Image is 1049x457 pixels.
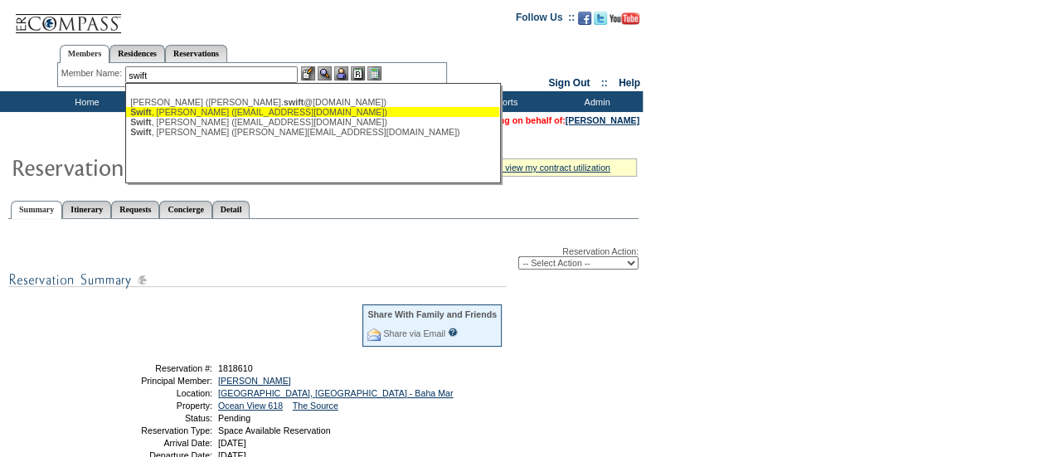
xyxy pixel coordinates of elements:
a: Become our fan on Facebook [578,17,591,27]
a: Help [619,77,640,89]
a: Summary [11,201,62,219]
img: Impersonate [334,66,348,80]
span: You are acting on behalf of: [449,115,639,125]
td: Arrival Date: [94,438,212,448]
div: , [PERSON_NAME] ([PERSON_NAME][EMAIL_ADDRESS][DOMAIN_NAME]) [130,127,495,137]
div: , [PERSON_NAME] ([EMAIL_ADDRESS][DOMAIN_NAME]) [130,117,495,127]
span: Pending [218,413,250,423]
div: Share With Family and Friends [367,309,497,319]
img: Reservaton Summary [11,150,342,183]
a: The Source [293,401,338,411]
td: Admin [547,91,643,112]
a: Itinerary [62,201,111,218]
img: subTtlResSummary.gif [8,270,506,290]
a: Subscribe to our YouTube Channel [609,17,639,27]
td: Principal Member: [94,376,212,386]
a: Share via Email [383,328,445,338]
span: Swift [130,117,151,127]
img: b_calculator.gif [367,66,381,80]
a: Requests [111,201,159,218]
td: Home [37,91,133,112]
td: Reservation Type: [94,425,212,435]
td: Location: [94,388,212,398]
span: Swift [130,127,151,137]
span: 1818610 [218,363,253,373]
a: [GEOGRAPHIC_DATA], [GEOGRAPHIC_DATA] - Baha Mar [218,388,453,398]
span: Space Available Reservation [218,425,330,435]
td: Reservation #: [94,363,212,373]
a: Reservations [165,45,227,62]
a: Follow us on Twitter [594,17,607,27]
img: Follow us on Twitter [594,12,607,25]
a: [PERSON_NAME] [566,115,639,125]
td: Follow Us :: [516,10,575,30]
span: [DATE] [218,438,246,448]
span: :: [601,77,608,89]
a: Detail [212,201,250,218]
img: Become our fan on Facebook [578,12,591,25]
div: , [PERSON_NAME] ([EMAIL_ADDRESS][DOMAIN_NAME]) [130,107,495,117]
input: What is this? [448,328,458,337]
span: Swift [130,107,151,117]
a: Sign Out [548,77,590,89]
td: Property: [94,401,212,411]
img: b_edit.gif [301,66,315,80]
div: [PERSON_NAME] ([PERSON_NAME]. @[DOMAIN_NAME]) [130,97,495,107]
a: [PERSON_NAME] [218,376,291,386]
div: Reservation Action: [8,246,639,270]
a: Concierge [159,201,211,218]
img: Subscribe to our YouTube Channel [609,12,639,25]
img: Reservations [351,66,365,80]
a: Ocean View 618 [218,401,283,411]
a: Members [60,45,110,63]
img: View [318,66,332,80]
a: » view my contract utilization [498,163,610,173]
td: Status: [94,413,212,423]
a: Residences [109,45,165,62]
div: Member Name: [61,66,125,80]
span: swift [284,97,304,107]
